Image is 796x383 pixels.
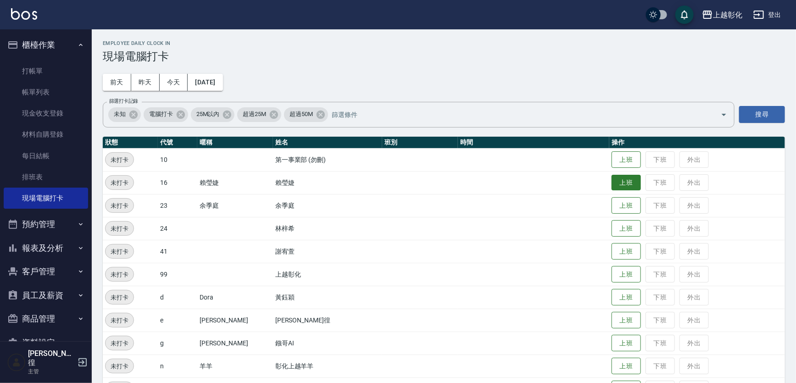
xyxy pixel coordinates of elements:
button: 登出 [750,6,785,23]
div: 電腦打卡 [144,107,188,122]
td: [PERSON_NAME] [197,309,273,332]
td: 彰化上越羊羊 [273,355,382,377]
span: 未打卡 [106,178,134,188]
td: 41 [158,240,197,263]
td: 黃鈺穎 [273,286,382,309]
th: 操作 [609,137,785,149]
td: [PERSON_NAME]徨 [273,309,382,332]
img: Person [7,353,26,372]
div: 超過25M [237,107,281,122]
td: 賴瑩婕 [273,171,382,194]
td: 鏹哥AI [273,332,382,355]
h2: Employee Daily Clock In [103,40,785,46]
span: 未打卡 [106,270,134,279]
p: 主管 [28,367,75,376]
a: 排班表 [4,167,88,188]
a: 現金收支登錄 [4,103,88,124]
td: 第一事業部 (勿刪) [273,148,382,171]
button: 員工及薪資 [4,283,88,307]
td: 24 [158,217,197,240]
span: 超過25M [237,110,272,119]
button: 客戶管理 [4,260,88,283]
td: Dora [197,286,273,309]
button: 上班 [612,243,641,260]
td: 謝宥萱 [273,240,382,263]
td: 余季庭 [273,194,382,217]
div: 上越彰化 [713,9,742,21]
span: 未知 [108,110,131,119]
button: 今天 [160,74,188,91]
button: 報表及分析 [4,236,88,260]
img: Logo [11,8,37,20]
span: 未打卡 [106,247,134,256]
td: 余季庭 [197,194,273,217]
a: 材料自購登錄 [4,124,88,145]
button: 上班 [612,312,641,329]
button: Open [717,107,731,122]
span: 超過50M [284,110,318,119]
span: 未打卡 [106,224,134,233]
span: 未打卡 [106,339,134,348]
td: 羊羊 [197,355,273,377]
a: 現場電腦打卡 [4,188,88,209]
td: g [158,332,197,355]
button: 預約管理 [4,212,88,236]
button: 上班 [612,197,641,214]
td: 賴瑩婕 [197,171,273,194]
th: 狀態 [103,137,158,149]
button: 昨天 [131,74,160,91]
th: 姓名 [273,137,382,149]
a: 帳單列表 [4,82,88,103]
span: 未打卡 [106,293,134,302]
button: 上班 [612,151,641,168]
span: 未打卡 [106,316,134,325]
button: 商品管理 [4,307,88,331]
td: 10 [158,148,197,171]
td: 林梓希 [273,217,382,240]
a: 打帳單 [4,61,88,82]
td: [PERSON_NAME] [197,332,273,355]
div: 超過50M [284,107,328,122]
button: save [675,6,694,24]
td: 上越彰化 [273,263,382,286]
button: 上班 [612,175,641,191]
input: 篩選條件 [329,106,705,122]
button: [DATE] [188,74,223,91]
td: d [158,286,197,309]
a: 每日結帳 [4,145,88,167]
button: 櫃檯作業 [4,33,88,57]
h5: [PERSON_NAME]徨 [28,349,75,367]
button: 上班 [612,289,641,306]
button: 上班 [612,335,641,352]
div: 未知 [108,107,141,122]
span: 未打卡 [106,361,134,371]
button: 上班 [612,266,641,283]
button: 搜尋 [739,106,785,123]
button: 上班 [612,220,641,237]
label: 篩選打卡記錄 [109,98,138,105]
h3: 現場電腦打卡 [103,50,785,63]
span: 25M以內 [191,110,225,119]
button: 上班 [612,358,641,375]
button: 前天 [103,74,131,91]
th: 暱稱 [197,137,273,149]
span: 未打卡 [106,201,134,211]
td: 99 [158,263,197,286]
th: 班別 [382,137,458,149]
button: 上越彰化 [698,6,746,24]
div: 25M以內 [191,107,235,122]
span: 電腦打卡 [144,110,178,119]
span: 未打卡 [106,155,134,165]
button: 資料設定 [4,331,88,355]
td: e [158,309,197,332]
th: 時間 [458,137,609,149]
th: 代號 [158,137,197,149]
td: n [158,355,197,377]
td: 16 [158,171,197,194]
td: 23 [158,194,197,217]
